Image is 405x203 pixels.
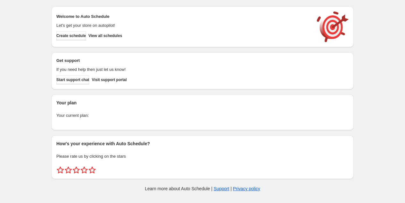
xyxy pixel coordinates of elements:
[56,13,310,20] h2: Welcome to Auto Schedule
[214,186,229,191] a: Support
[92,77,127,82] span: Visit support portal
[89,33,122,38] span: View all schedules
[145,185,260,192] p: Learn more about Auto Schedule | |
[56,153,349,160] p: Please rate us by clicking on the stars
[89,31,122,40] button: View all schedules
[56,112,349,119] p: Your current plan:
[56,33,86,38] span: Create schedule
[92,75,127,84] a: Visit support portal
[56,57,310,64] h2: Get support
[56,22,310,29] p: Let's get your store on autopilot!
[56,77,89,82] span: Start support chat
[56,75,89,84] a: Start support chat
[56,31,86,40] button: Create schedule
[56,140,349,147] h2: How's your experience with Auto Schedule?
[233,186,260,191] a: Privacy policy
[56,66,310,73] p: If you need help then just let us know!
[56,100,349,106] h2: Your plan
